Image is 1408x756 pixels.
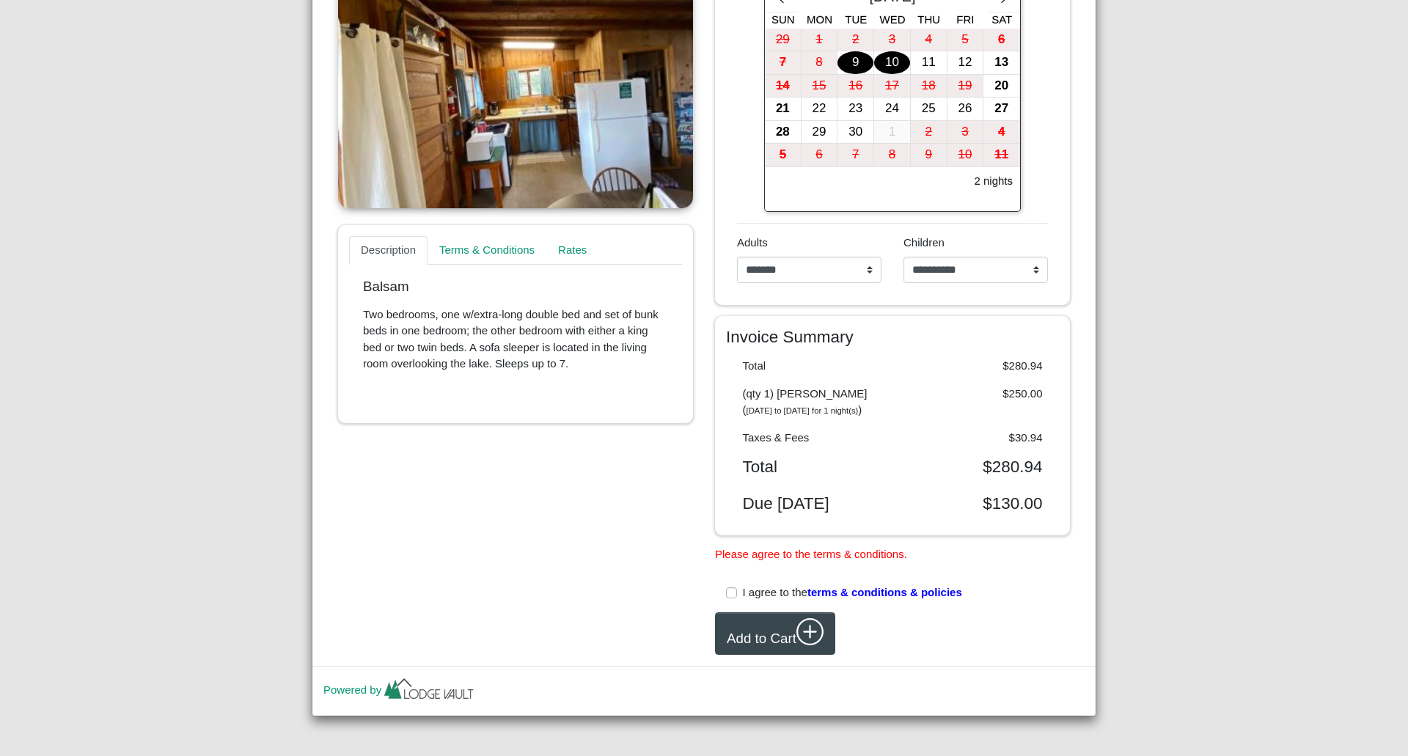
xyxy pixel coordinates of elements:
[874,51,911,75] button: 10
[911,75,947,98] button: 18
[911,29,947,51] div: 4
[917,13,940,26] span: Thu
[837,75,874,98] button: 16
[765,98,802,121] button: 21
[747,406,859,415] i: [DATE] to [DATE] for 1 night(s)
[765,121,802,144] button: 28
[837,29,873,51] div: 2
[802,98,837,120] div: 22
[880,13,906,26] span: Wed
[765,29,801,51] div: 29
[802,51,838,75] button: 8
[802,29,837,51] div: 1
[874,144,911,167] button: 8
[837,121,874,144] button: 30
[947,144,984,167] button: 10
[874,29,910,51] div: 3
[947,51,983,74] div: 12
[837,51,874,75] button: 9
[892,358,1054,375] div: $280.94
[807,13,832,26] span: Mon
[911,75,947,98] div: 18
[983,29,1019,51] div: 6
[765,75,802,98] button: 14
[715,546,1070,563] li: Please agree to the terms & conditions.
[428,236,546,265] a: Terms & Conditions
[983,51,1019,74] div: 13
[765,51,802,75] button: 7
[947,51,984,75] button: 12
[956,13,974,26] span: Fri
[983,98,1019,120] div: 27
[765,98,801,120] div: 21
[874,75,911,98] button: 17
[802,51,837,74] div: 8
[892,493,1054,513] div: $130.00
[892,386,1054,419] div: $250.00
[845,13,867,26] span: Tue
[911,51,947,75] button: 11
[802,29,838,52] button: 1
[765,75,801,98] div: 14
[947,75,984,98] button: 19
[837,29,874,52] button: 2
[802,121,838,144] button: 29
[874,29,911,52] button: 3
[837,51,873,74] div: 9
[765,121,801,144] div: 28
[983,144,1020,167] button: 11
[732,430,893,447] div: Taxes & Fees
[732,358,893,375] div: Total
[874,51,910,74] div: 10
[911,51,947,74] div: 11
[796,618,824,646] svg: plus circle
[363,279,668,296] p: Balsam
[983,121,1019,144] div: 4
[737,236,768,249] span: Adults
[743,584,962,601] label: I agree to the
[874,98,911,121] button: 24
[911,144,947,166] div: 9
[349,236,428,265] a: Description
[983,75,1020,98] button: 20
[892,430,1054,447] div: $30.94
[732,457,893,477] div: Total
[323,683,477,696] a: Powered by
[903,236,945,249] span: Children
[874,121,911,144] button: 1
[837,144,873,166] div: 7
[947,121,983,144] div: 3
[765,144,801,166] div: 5
[974,175,1013,188] h6: 2 nights
[911,98,947,120] div: 25
[802,98,838,121] button: 22
[983,51,1020,75] button: 13
[874,98,910,120] div: 24
[983,98,1020,121] button: 27
[983,121,1020,144] button: 4
[837,98,873,120] div: 23
[947,29,983,51] div: 5
[874,75,910,98] div: 17
[807,586,962,598] span: terms & conditions & policies
[765,29,802,52] button: 29
[837,121,873,144] div: 30
[802,75,837,98] div: 15
[732,493,893,513] div: Due [DATE]
[802,144,838,167] button: 6
[802,121,837,144] div: 29
[381,675,477,707] img: lv-small.ca335149.png
[911,29,947,52] button: 4
[892,457,1054,477] div: $280.94
[874,121,910,144] div: 1
[983,29,1020,52] button: 6
[837,98,874,121] button: 23
[771,13,795,26] span: Sun
[546,236,598,265] a: Rates
[874,144,910,166] div: 8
